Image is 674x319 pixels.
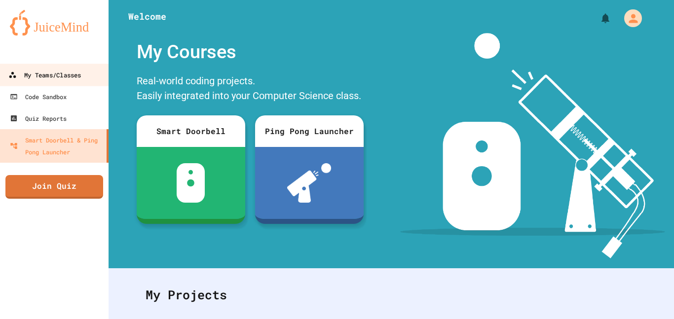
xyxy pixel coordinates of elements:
[10,91,67,103] div: Code Sandbox
[581,10,614,27] div: My Notifications
[132,33,369,71] div: My Courses
[136,276,647,314] div: My Projects
[255,115,364,147] div: Ping Pong Launcher
[614,7,644,30] div: My Account
[287,163,331,203] img: ppl-with-ball.png
[10,112,67,124] div: Quiz Reports
[132,71,369,108] div: Real-world coding projects. Easily integrated into your Computer Science class.
[177,163,205,203] img: sdb-white.svg
[5,175,103,199] a: Join Quiz
[8,69,81,81] div: My Teams/Classes
[10,134,103,158] div: Smart Doorbell & Ping Pong Launcher
[10,10,99,35] img: logo-orange.svg
[400,33,665,258] img: banner-image-my-projects.png
[137,115,245,147] div: Smart Doorbell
